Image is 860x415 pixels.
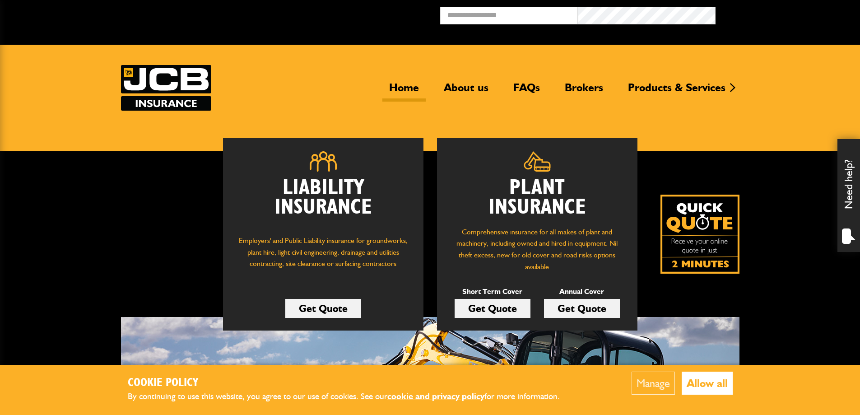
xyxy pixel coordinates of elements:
[237,178,410,226] h2: Liability Insurance
[507,81,547,102] a: FAQs
[437,81,495,102] a: About us
[837,139,860,252] div: Need help?
[621,81,732,102] a: Products & Services
[451,226,624,272] p: Comprehensive insurance for all makes of plant and machinery, including owned and hired in equipm...
[128,376,575,390] h2: Cookie Policy
[716,7,853,21] button: Broker Login
[237,235,410,278] p: Employers' and Public Liability insurance for groundworks, plant hire, light civil engineering, d...
[682,372,733,395] button: Allow all
[544,299,620,318] a: Get Quote
[544,286,620,298] p: Annual Cover
[455,299,530,318] a: Get Quote
[285,299,361,318] a: Get Quote
[121,65,211,111] a: JCB Insurance Services
[455,286,530,298] p: Short Term Cover
[632,372,675,395] button: Manage
[451,178,624,217] h2: Plant Insurance
[387,391,484,401] a: cookie and privacy policy
[128,390,575,404] p: By continuing to use this website, you agree to our use of cookies. See our for more information.
[558,81,610,102] a: Brokers
[382,81,426,102] a: Home
[660,195,739,274] img: Quick Quote
[121,65,211,111] img: JCB Insurance Services logo
[660,195,739,274] a: Get your insurance quote isn just 2-minutes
